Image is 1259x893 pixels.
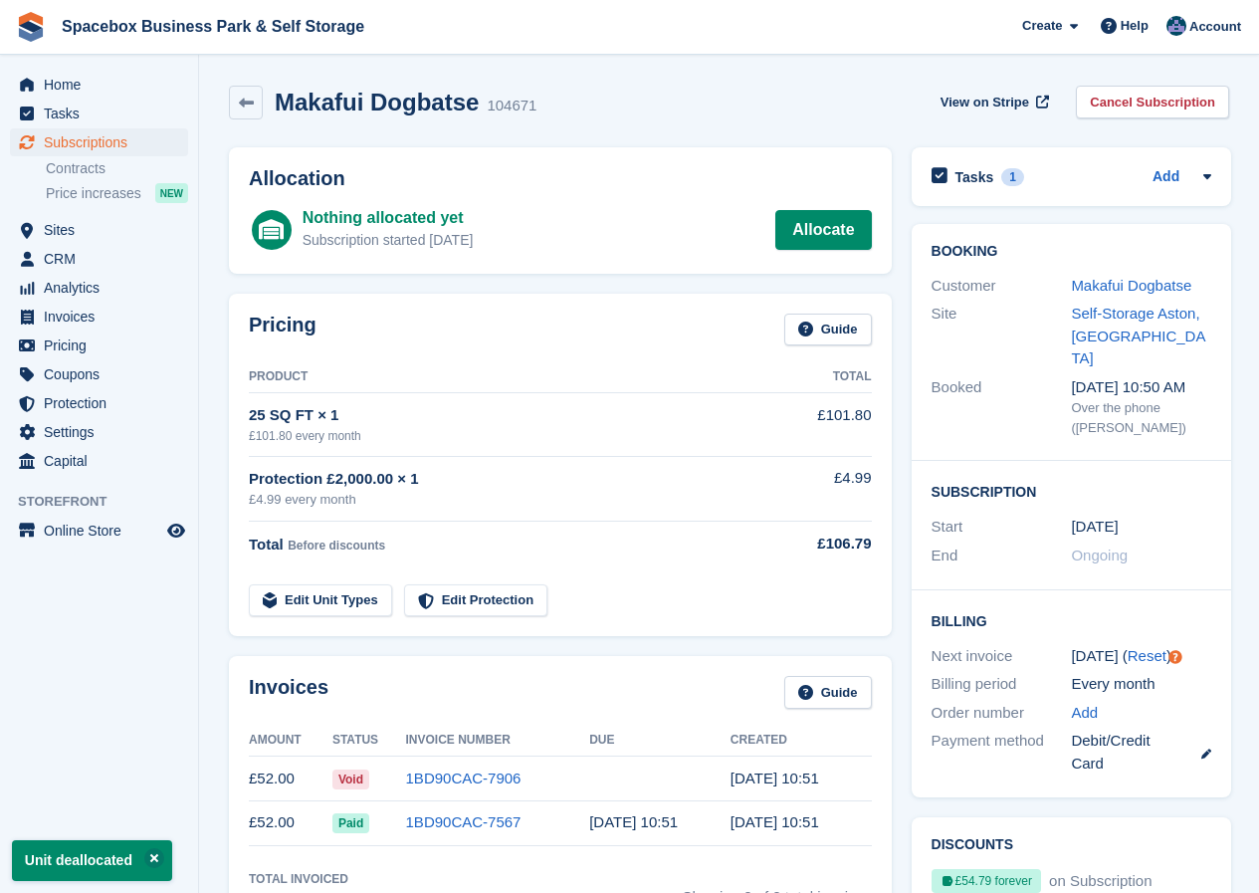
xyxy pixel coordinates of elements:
[932,275,1072,298] div: Customer
[44,303,163,331] span: Invoices
[249,314,316,346] h2: Pricing
[10,360,188,388] a: menu
[1045,872,1152,889] span: on Subscription
[1071,645,1211,668] div: [DATE] ( )
[44,245,163,273] span: CRM
[10,517,188,545] a: menu
[44,389,163,417] span: Protection
[44,418,163,446] span: Settings
[54,10,372,43] a: Spacebox Business Park & Self Storage
[932,645,1072,668] div: Next invoice
[941,93,1029,112] span: View on Stripe
[932,702,1072,725] div: Order number
[731,813,819,830] time: 2025-08-30 09:51:00 UTC
[1166,648,1184,666] div: Tooltip anchor
[589,813,678,830] time: 2025-08-31 09:51:00 UTC
[10,71,188,99] a: menu
[731,725,872,757] th: Created
[406,813,522,830] a: 1BD90CAC-7567
[16,12,46,42] img: stora-icon-8386f47178a22dfd0bd8f6a31ec36ba5ce8667c1dd55bd0f319d3a0aa187defe.svg
[164,519,188,543] a: Preview store
[10,303,188,331] a: menu
[10,447,188,475] a: menu
[1071,305,1205,366] a: Self-Storage Aston, [GEOGRAPHIC_DATA]
[1189,17,1241,37] span: Account
[249,490,776,510] div: £4.99 every month
[1076,86,1229,118] a: Cancel Subscription
[933,86,1053,118] a: View on Stripe
[1071,547,1128,563] span: Ongoing
[332,813,369,833] span: Paid
[18,492,198,512] span: Storefront
[932,481,1212,501] h2: Subscription
[249,361,776,393] th: Product
[1071,398,1211,437] div: Over the phone ([PERSON_NAME])
[1071,516,1118,539] time: 2025-08-30 00:00:00 UTC
[784,676,872,709] a: Guide
[776,361,872,393] th: Total
[332,725,406,757] th: Status
[46,184,141,203] span: Price increases
[44,274,163,302] span: Analytics
[955,168,994,186] h2: Tasks
[932,673,1072,696] div: Billing period
[731,770,819,786] time: 2025-09-30 09:51:13 UTC
[487,95,536,117] div: 104671
[249,167,872,190] h2: Allocation
[44,517,163,545] span: Online Store
[932,545,1072,567] div: End
[932,376,1072,438] div: Booked
[44,128,163,156] span: Subscriptions
[932,303,1072,370] div: Site
[10,332,188,359] a: menu
[249,725,332,757] th: Amount
[1071,702,1098,725] a: Add
[1166,16,1186,36] img: Daud
[932,244,1212,260] h2: Booking
[1071,730,1211,775] div: Debit/Credit Card
[10,418,188,446] a: menu
[249,676,328,709] h2: Invoices
[775,210,871,250] a: Allocate
[932,837,1212,853] h2: Discounts
[249,536,284,553] span: Total
[1022,16,1062,36] span: Create
[1128,647,1166,664] a: Reset
[932,516,1072,539] div: Start
[44,447,163,475] span: Capital
[1071,277,1191,294] a: Makafui Dogbatse
[10,274,188,302] a: menu
[10,389,188,417] a: menu
[10,245,188,273] a: menu
[249,584,392,617] a: Edit Unit Types
[776,393,872,456] td: £101.80
[249,468,776,491] div: Protection £2,000.00 × 1
[10,216,188,244] a: menu
[784,314,872,346] a: Guide
[249,870,348,888] div: Total Invoiced
[404,584,547,617] a: Edit Protection
[932,730,1072,775] div: Payment method
[10,128,188,156] a: menu
[46,182,188,204] a: Price increases NEW
[44,360,163,388] span: Coupons
[249,404,776,427] div: 25 SQ FT × 1
[288,539,385,553] span: Before discounts
[1071,376,1211,399] div: [DATE] 10:50 AM
[303,230,474,251] div: Subscription started [DATE]
[406,770,522,786] a: 1BD90CAC-7906
[44,216,163,244] span: Sites
[249,757,332,801] td: £52.00
[44,100,163,127] span: Tasks
[155,183,188,203] div: NEW
[44,71,163,99] span: Home
[303,206,474,230] div: Nothing allocated yet
[1071,673,1211,696] div: Every month
[776,456,872,521] td: £4.99
[406,725,590,757] th: Invoice Number
[44,332,163,359] span: Pricing
[275,89,479,115] h2: Makafui Dogbatse
[932,869,1041,893] div: £54.79 forever
[776,533,872,556] div: £106.79
[46,159,188,178] a: Contracts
